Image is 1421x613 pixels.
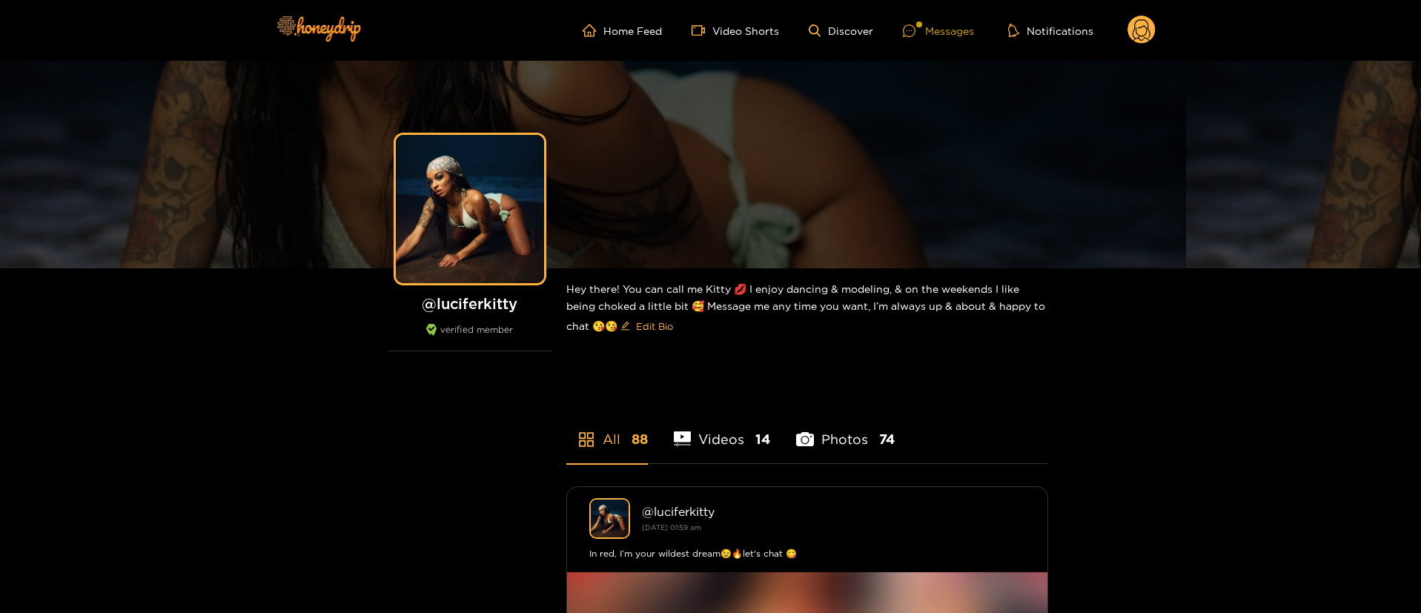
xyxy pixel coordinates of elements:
[692,24,712,37] span: video-camera
[809,24,873,37] a: Discover
[903,22,974,39] div: Messages
[583,24,662,37] a: Home Feed
[642,523,701,531] small: [DATE] 01:59 am
[755,430,770,448] span: 14
[796,397,895,463] li: Photos
[632,430,648,448] span: 88
[620,321,630,332] span: edit
[589,498,630,539] img: luciferkitty
[577,431,595,448] span: appstore
[589,546,1025,561] div: In red, I’m your wildest dream😉🔥let's chat 😋
[583,24,603,37] span: home
[674,397,771,463] li: Videos
[692,24,779,37] a: Video Shorts
[879,430,895,448] span: 74
[1004,23,1098,38] button: Notifications
[617,314,676,338] button: editEdit Bio
[388,294,551,313] h1: @ luciferkitty
[566,268,1048,350] div: Hey there! You can call me Kitty 💋 I enjoy dancing & modeling, & on the weekends I like being cho...
[636,319,673,334] span: Edit Bio
[566,397,648,463] li: All
[388,324,551,351] div: verified member
[642,505,1025,518] div: @ luciferkitty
